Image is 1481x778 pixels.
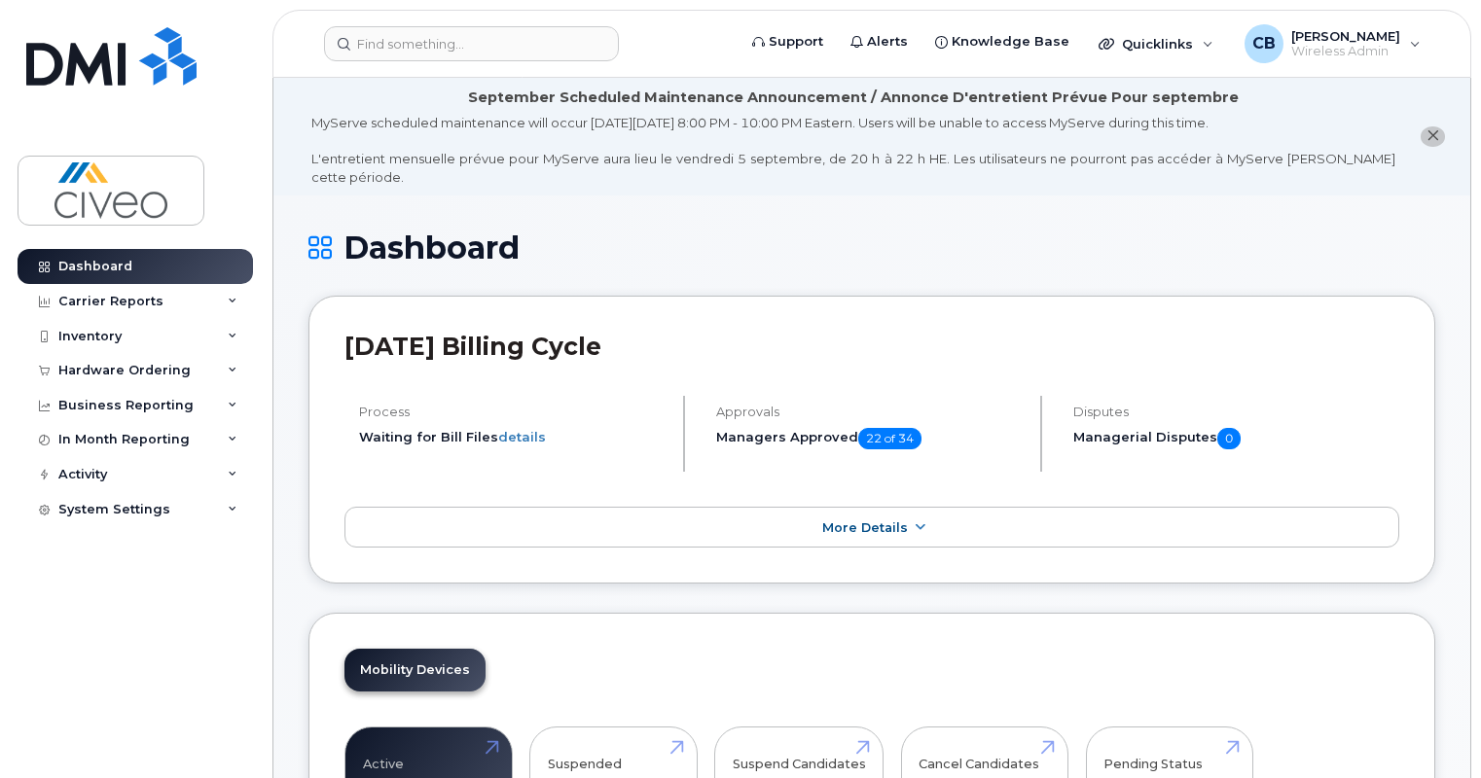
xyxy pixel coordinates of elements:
[344,649,486,691] a: Mobility Devices
[359,405,667,419] h4: Process
[716,405,1024,419] h4: Approvals
[1073,405,1399,419] h4: Disputes
[308,230,1435,265] h1: Dashboard
[359,428,667,446] li: Waiting for Bill Files
[822,520,908,535] span: More Details
[716,428,1024,449] h5: Managers Approved
[1421,126,1445,147] button: close notification
[1073,428,1399,449] h5: Managerial Disputes
[311,114,1395,186] div: MyServe scheduled maintenance will occur [DATE][DATE] 8:00 PM - 10:00 PM Eastern. Users will be u...
[344,332,1399,361] h2: [DATE] Billing Cycle
[498,429,546,444] a: details
[858,428,921,449] span: 22 of 34
[468,88,1239,108] div: September Scheduled Maintenance Announcement / Annonce D'entretient Prévue Pour septembre
[1217,428,1241,449] span: 0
